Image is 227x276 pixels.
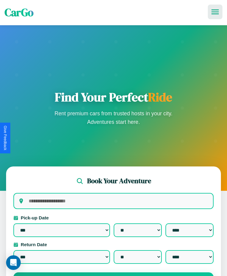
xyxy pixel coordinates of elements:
div: Open Intercom Messenger [6,255,21,270]
label: Return Date [13,242,214,247]
span: CarGo [5,5,34,20]
h1: Find Your Perfect [53,90,175,104]
p: Rent premium cars from trusted hosts in your city. Adventures start here. [53,109,175,126]
h2: Book Your Adventure [87,176,151,186]
span: Ride [148,89,172,105]
label: Pick-up Date [13,215,214,220]
div: Give Feedback [3,126,7,150]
